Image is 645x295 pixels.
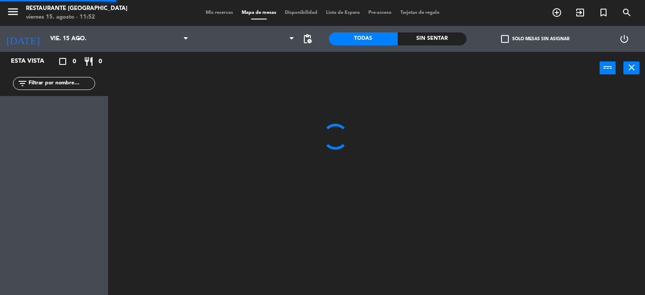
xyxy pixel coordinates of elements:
[201,10,237,15] span: Mis reservas
[237,10,281,15] span: Mapa de mesas
[6,5,19,18] i: menu
[28,79,95,88] input: Filtrar por nombre...
[364,10,396,15] span: Pre-acceso
[600,61,616,74] button: power_input
[17,78,28,89] i: filter_list
[552,7,562,18] i: add_circle_outline
[73,57,76,67] span: 0
[281,10,322,15] span: Disponibilidad
[619,34,629,44] i: power_settings_new
[83,56,94,67] i: restaurant
[501,35,509,43] span: check_box_outline_blank
[575,7,585,18] i: exit_to_app
[26,4,128,13] div: Restaurante [GEOGRAPHIC_DATA]
[4,56,62,67] div: Esta vista
[329,32,398,45] div: Todas
[6,5,19,21] button: menu
[322,10,364,15] span: Lista de Espera
[99,57,102,67] span: 0
[302,34,313,44] span: pending_actions
[603,62,613,73] i: power_input
[74,34,84,44] i: arrow_drop_down
[626,62,637,73] i: close
[623,61,639,74] button: close
[396,10,444,15] span: Tarjetas de regalo
[398,32,466,45] div: Sin sentar
[501,35,569,43] label: Solo mesas sin asignar
[57,56,68,67] i: crop_square
[622,7,632,18] i: search
[26,13,128,22] div: viernes 15. agosto - 11:52
[598,7,609,18] i: turned_in_not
